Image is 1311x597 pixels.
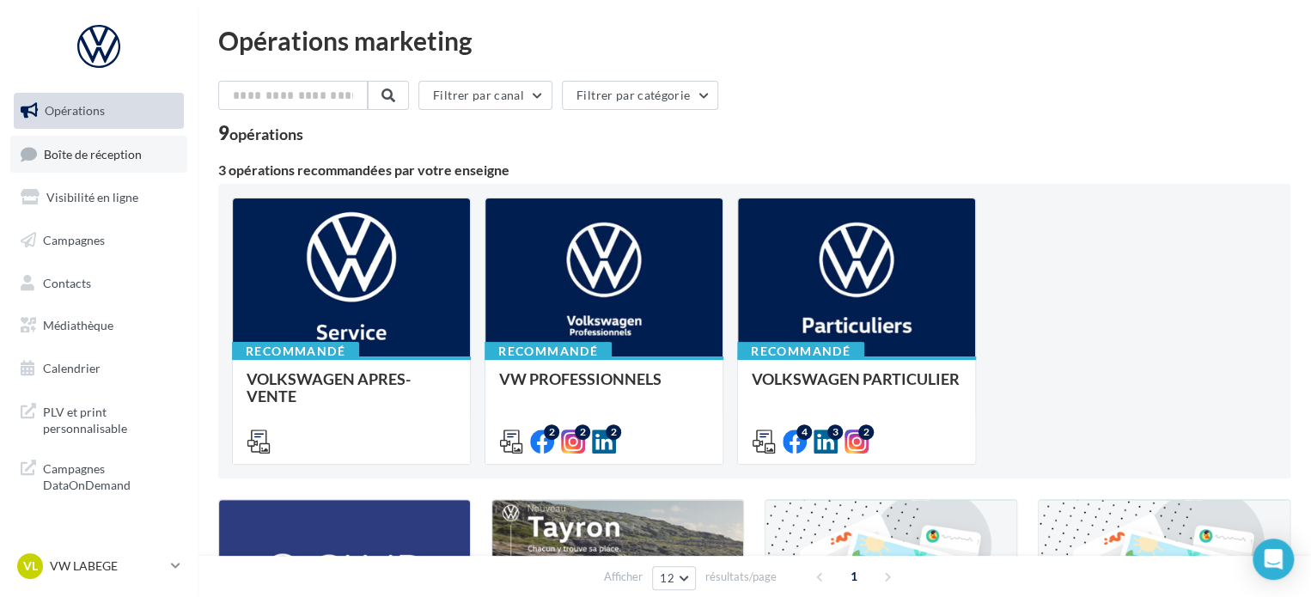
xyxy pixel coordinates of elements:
[660,571,674,585] span: 12
[23,557,38,575] span: VL
[737,342,864,361] div: Recommandé
[485,342,612,361] div: Recommandé
[10,450,187,501] a: Campagnes DataOnDemand
[50,557,164,575] p: VW LABEGE
[606,424,621,440] div: 2
[232,342,359,361] div: Recommandé
[562,81,718,110] button: Filtrer par catégorie
[10,136,187,173] a: Boîte de réception
[43,361,101,375] span: Calendrier
[705,569,777,585] span: résultats/page
[499,369,662,388] span: VW PROFESSIONNELS
[575,424,590,440] div: 2
[218,124,303,143] div: 9
[218,163,1290,177] div: 3 opérations recommandées par votre enseigne
[43,318,113,332] span: Médiathèque
[10,93,187,129] a: Opérations
[45,103,105,118] span: Opérations
[604,569,643,585] span: Afficher
[218,27,1290,53] div: Opérations marketing
[752,369,960,388] span: VOLKSWAGEN PARTICULIER
[43,457,177,494] span: Campagnes DataOnDemand
[10,222,187,259] a: Campagnes
[43,400,177,437] span: PLV et print personnalisable
[14,550,184,582] a: VL VW LABEGE
[43,233,105,247] span: Campagnes
[10,180,187,216] a: Visibilité en ligne
[10,350,187,387] a: Calendrier
[247,369,411,405] span: VOLKSWAGEN APRES-VENTE
[652,566,696,590] button: 12
[229,126,303,142] div: opérations
[418,81,552,110] button: Filtrer par canal
[44,146,142,161] span: Boîte de réception
[1253,539,1294,580] div: Open Intercom Messenger
[10,393,187,444] a: PLV et print personnalisable
[10,308,187,344] a: Médiathèque
[46,190,138,204] span: Visibilité en ligne
[840,563,868,590] span: 1
[43,275,91,289] span: Contacts
[858,424,874,440] div: 2
[796,424,812,440] div: 4
[544,424,559,440] div: 2
[10,265,187,302] a: Contacts
[827,424,843,440] div: 3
